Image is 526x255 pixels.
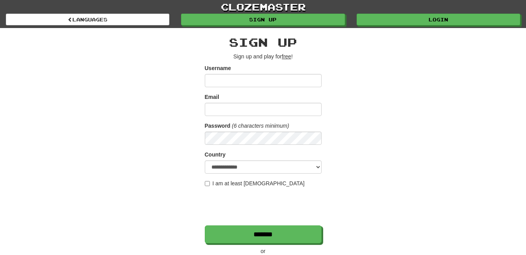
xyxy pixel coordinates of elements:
[232,123,289,129] em: (6 characters minimum)
[205,36,322,49] h2: Sign up
[6,14,169,25] a: Languages
[205,64,231,72] label: Username
[357,14,520,25] a: Login
[205,179,305,187] label: I am at least [DEMOGRAPHIC_DATA]
[282,53,291,60] u: free
[205,93,219,101] label: Email
[205,181,210,186] input: I am at least [DEMOGRAPHIC_DATA]
[205,151,226,158] label: Country
[205,53,322,60] p: Sign up and play for !
[205,247,322,255] p: or
[205,191,323,222] iframe: reCAPTCHA
[181,14,345,25] a: Sign up
[205,122,230,130] label: Password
